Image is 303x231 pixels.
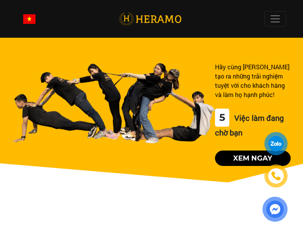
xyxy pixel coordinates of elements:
img: vn-flag.png [23,14,36,24]
img: phone-icon [271,171,282,181]
span: Việc làm đang chờ bạn [215,113,284,137]
img: banner [12,62,215,144]
button: Xem ngay [215,151,291,166]
div: 5 [215,109,229,127]
div: Hãy cùng [PERSON_NAME] tạo ra những trải nghiệm tuyệt vời cho khách hàng và làm họ hạnh phúc! [215,62,291,99]
a: phone-icon [266,166,287,187]
img: logo [118,11,181,27]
